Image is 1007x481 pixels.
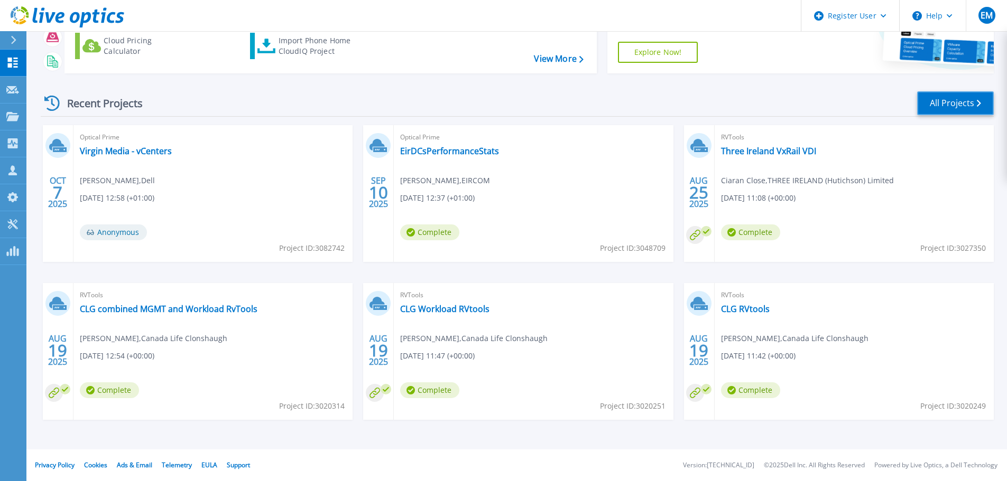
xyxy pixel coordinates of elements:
[689,188,708,197] span: 25
[80,146,172,156] a: Virgin Media - vCenters
[917,91,994,115] a: All Projects
[80,192,154,204] span: [DATE] 12:58 (+01:00)
[227,460,250,469] a: Support
[48,331,68,370] div: AUG 2025
[721,289,987,301] span: RVTools
[80,304,257,314] a: CLG combined MGMT and Workload RvTools
[874,462,997,469] li: Powered by Live Optics, a Dell Technology
[75,33,193,59] a: Cloud Pricing Calculator
[80,333,227,344] span: [PERSON_NAME] , Canada Life Clonshaugh
[41,90,157,116] div: Recent Projects
[369,188,388,197] span: 10
[201,460,217,469] a: EULA
[279,35,361,56] div: Import Phone Home CloudIQ Project
[369,346,388,355] span: 19
[80,289,346,301] span: RVTools
[721,304,770,314] a: CLG RVtools
[53,188,62,197] span: 7
[104,35,188,56] div: Cloud Pricing Calculator
[721,192,796,204] span: [DATE] 11:08 (+00:00)
[117,460,152,469] a: Ads & Email
[84,460,107,469] a: Cookies
[400,382,459,398] span: Complete
[981,11,993,20] span: EM
[279,242,345,254] span: Project ID: 3082742
[279,400,345,412] span: Project ID: 3020314
[689,346,708,355] span: 19
[920,400,986,412] span: Project ID: 3020249
[48,173,68,212] div: OCT 2025
[368,173,389,212] div: SEP 2025
[162,460,192,469] a: Telemetry
[618,42,698,63] a: Explore Now!
[721,224,780,240] span: Complete
[48,346,67,355] span: 19
[534,54,583,64] a: View More
[600,242,666,254] span: Project ID: 3048709
[400,224,459,240] span: Complete
[80,350,154,362] span: [DATE] 12:54 (+00:00)
[368,331,389,370] div: AUG 2025
[721,333,869,344] span: [PERSON_NAME] , Canada Life Clonshaugh
[80,131,346,143] span: Optical Prime
[400,304,489,314] a: CLG Workload RVtools
[400,289,667,301] span: RVTools
[80,175,155,186] span: [PERSON_NAME] , Dell
[80,224,147,240] span: Anonymous
[80,382,139,398] span: Complete
[764,462,865,469] li: © 2025 Dell Inc. All Rights Reserved
[400,333,548,344] span: [PERSON_NAME] , Canada Life Clonshaugh
[721,382,780,398] span: Complete
[400,131,667,143] span: Optical Prime
[683,462,754,469] li: Version: [TECHNICAL_ID]
[600,400,666,412] span: Project ID: 3020251
[721,131,987,143] span: RVTools
[689,331,709,370] div: AUG 2025
[400,175,490,186] span: [PERSON_NAME] , EIRCOM
[721,146,816,156] a: Three Ireland VxRail VDI
[920,242,986,254] span: Project ID: 3027350
[400,146,499,156] a: EirDCsPerformanceStats
[35,460,75,469] a: Privacy Policy
[721,350,796,362] span: [DATE] 11:42 (+00:00)
[721,175,894,186] span: Ciaran Close , THREE IRELAND (Hutichson) Limited
[689,173,709,212] div: AUG 2025
[400,350,475,362] span: [DATE] 11:47 (+00:00)
[400,192,475,204] span: [DATE] 12:37 (+01:00)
